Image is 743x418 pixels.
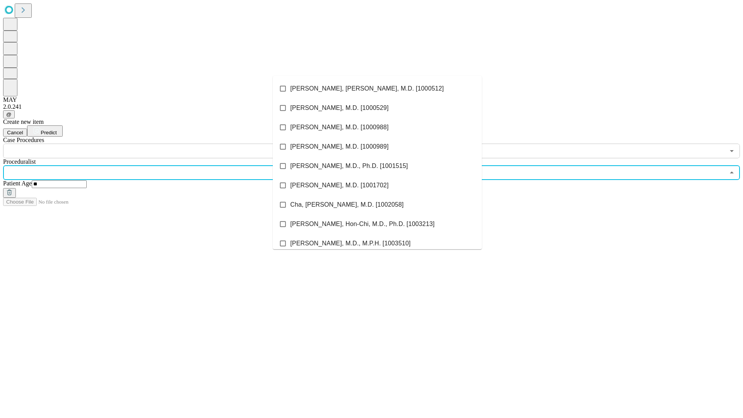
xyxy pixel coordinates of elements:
[726,167,737,178] button: Close
[290,239,411,248] span: [PERSON_NAME], M.D., M.P.H. [1003510]
[290,103,389,113] span: [PERSON_NAME], M.D. [1000529]
[41,130,56,135] span: Predict
[3,128,27,137] button: Cancel
[290,219,435,229] span: [PERSON_NAME], Hon-Chi, M.D., Ph.D. [1003213]
[290,161,408,171] span: [PERSON_NAME], M.D., Ph.D. [1001515]
[3,103,740,110] div: 2.0.241
[3,180,32,187] span: Patient Age
[290,200,404,209] span: Cha, [PERSON_NAME], M.D. [1002058]
[3,110,15,118] button: @
[290,181,389,190] span: [PERSON_NAME], M.D. [1001702]
[726,146,737,156] button: Open
[27,125,63,137] button: Predict
[290,142,389,151] span: [PERSON_NAME], M.D. [1000989]
[6,111,12,117] span: @
[3,118,44,125] span: Create new item
[290,123,389,132] span: [PERSON_NAME], M.D. [1000988]
[290,84,444,93] span: [PERSON_NAME], [PERSON_NAME], M.D. [1000512]
[3,137,44,143] span: Scheduled Procedure
[3,158,36,165] span: Proceduralist
[7,130,23,135] span: Cancel
[3,96,740,103] div: MAY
